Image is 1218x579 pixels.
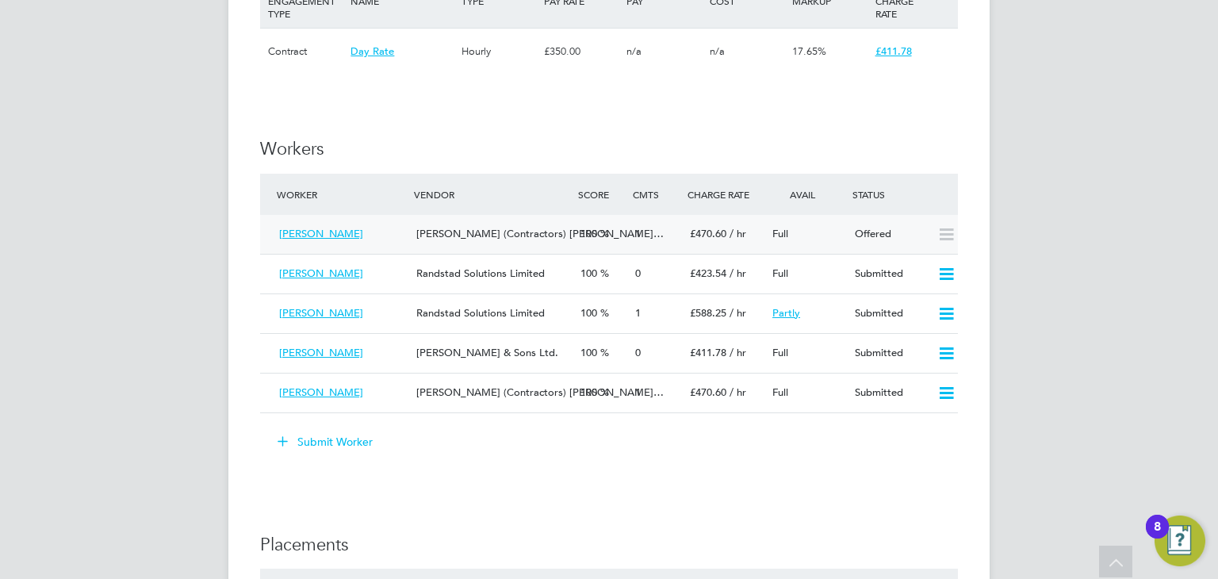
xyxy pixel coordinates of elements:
span: Randstad Solutions Limited [416,306,545,320]
span: 1 [635,306,641,320]
span: / hr [730,385,746,399]
span: £588.25 [690,306,726,320]
div: 8 [1154,527,1161,547]
span: 0 [635,266,641,280]
span: £470.60 [690,385,726,399]
span: Full [772,227,788,240]
span: / hr [730,346,746,359]
span: £470.60 [690,227,726,240]
span: n/a [626,44,642,58]
span: [PERSON_NAME] [279,306,363,320]
span: [PERSON_NAME] [279,266,363,280]
div: Hourly [458,29,540,75]
span: Full [772,385,788,399]
span: 1 [635,227,641,240]
div: Score [574,180,629,209]
span: / hr [730,227,746,240]
span: £411.78 [875,44,912,58]
span: 1 [635,385,641,399]
span: n/a [710,44,725,58]
span: 0 [635,346,641,359]
div: £350.00 [540,29,622,75]
span: 100 [580,346,597,359]
span: Partly [772,306,800,320]
div: Worker [273,180,410,209]
div: Submitted [848,340,931,366]
div: Submitted [848,261,931,287]
span: / hr [730,306,746,320]
span: [PERSON_NAME] & Sons Ltd. [416,346,558,359]
span: [PERSON_NAME] [279,385,363,399]
div: Avail [766,180,848,209]
span: [PERSON_NAME] (Contractors) [PERSON_NAME]… [416,227,664,240]
span: [PERSON_NAME] [279,227,363,240]
div: Submitted [848,380,931,406]
span: 100 [580,306,597,320]
span: Randstad Solutions Limited [416,266,545,280]
div: Vendor [410,180,574,209]
div: Offered [848,221,931,247]
span: Day Rate [350,44,394,58]
div: Cmts [629,180,684,209]
div: Status [848,180,958,209]
button: Submit Worker [266,429,385,454]
span: / hr [730,266,746,280]
span: 17.65% [792,44,826,58]
div: Contract [264,29,347,75]
div: Charge Rate [684,180,766,209]
h3: Placements [260,534,958,557]
button: Open Resource Center, 8 new notifications [1155,516,1205,566]
span: £411.78 [690,346,726,359]
span: Full [772,266,788,280]
div: Submitted [848,301,931,327]
span: £423.54 [690,266,726,280]
span: 100 [580,266,597,280]
span: 100 [580,385,597,399]
span: [PERSON_NAME] [279,346,363,359]
h3: Workers [260,138,958,161]
span: 100 [580,227,597,240]
span: Full [772,346,788,359]
span: [PERSON_NAME] (Contractors) [PERSON_NAME]… [416,385,664,399]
